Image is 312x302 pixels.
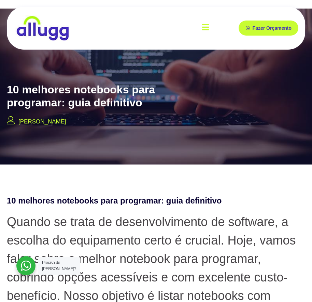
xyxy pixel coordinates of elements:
div: Widget de chat [189,214,312,302]
p: [PERSON_NAME] [18,117,66,126]
h2: 10 melhores notebooks para programar: guia definitivo [7,83,183,109]
button: open-menu [202,19,209,38]
span: Precisa de [PERSON_NAME]? [42,260,76,271]
a: Fazer Orçamento [239,21,298,36]
span: Fazer Orçamento [253,26,292,30]
img: locação de TI é Allugg [15,15,70,41]
h2: 10 melhores notebooks para programar: guia definitivo [7,195,305,206]
iframe: Chat Widget [189,214,312,302]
